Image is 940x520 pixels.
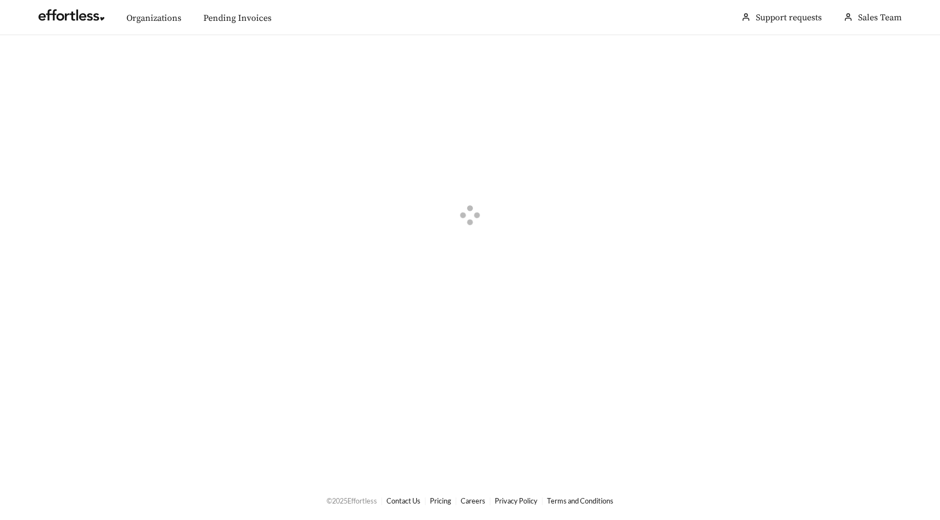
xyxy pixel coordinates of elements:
[203,13,272,24] a: Pending Invoices
[495,496,538,505] a: Privacy Policy
[756,12,822,23] a: Support requests
[386,496,421,505] a: Contact Us
[430,496,451,505] a: Pricing
[858,12,902,23] span: Sales Team
[126,13,181,24] a: Organizations
[461,496,485,505] a: Careers
[327,496,377,505] span: © 2025 Effortless
[547,496,613,505] a: Terms and Conditions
